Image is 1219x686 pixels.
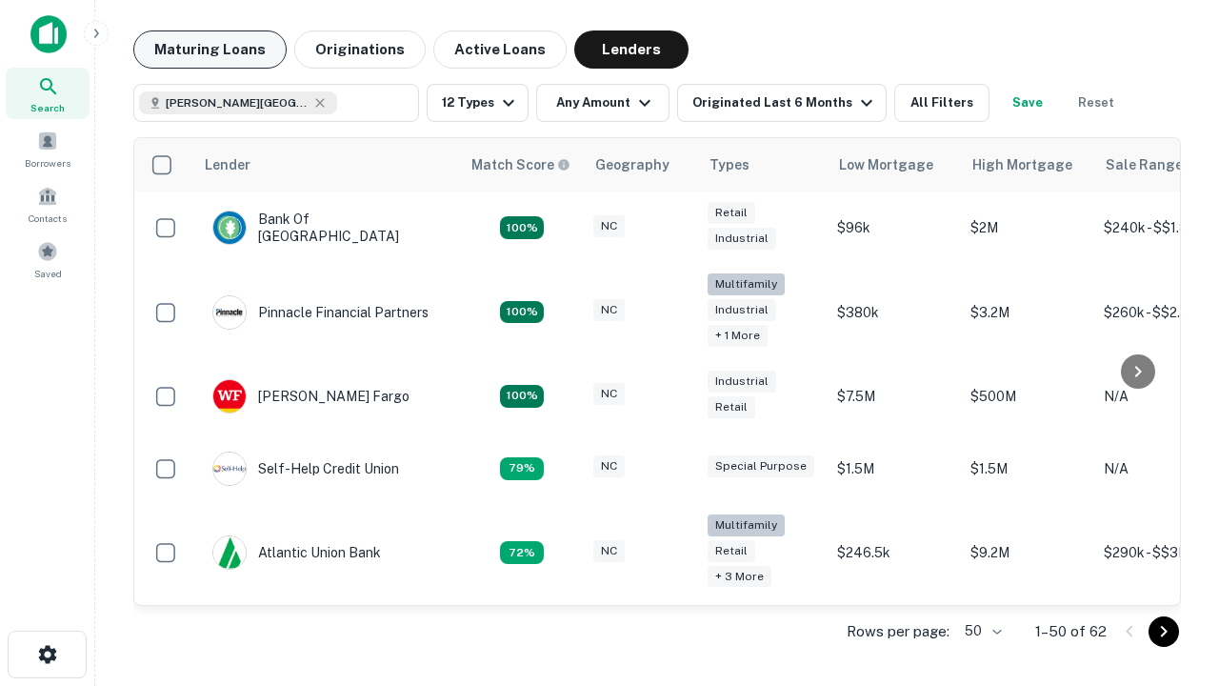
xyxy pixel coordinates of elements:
[6,68,90,119] a: Search
[1106,153,1183,176] div: Sale Range
[427,84,529,122] button: 12 Types
[708,299,776,321] div: Industrial
[1149,616,1179,647] button: Go to next page
[828,360,961,433] td: $7.5M
[692,91,878,114] div: Originated Last 6 Months
[133,30,287,69] button: Maturing Loans
[708,455,814,477] div: Special Purpose
[294,30,426,69] button: Originations
[708,514,785,536] div: Multifamily
[212,379,410,414] div: [PERSON_NAME] Fargo
[213,453,246,485] img: picture
[828,433,961,505] td: $1.5M
[213,380,246,413] img: picture
[708,325,768,347] div: + 1 more
[839,153,933,176] div: Low Mortgage
[972,153,1072,176] div: High Mortgage
[1035,620,1107,643] p: 1–50 of 62
[593,299,625,321] div: NC
[957,617,1005,645] div: 50
[212,295,429,330] div: Pinnacle Financial Partners
[708,540,755,562] div: Retail
[847,620,949,643] p: Rows per page:
[500,301,544,324] div: Matching Properties: 25, hasApolloMatch: undefined
[961,192,1094,264] td: $2M
[500,216,544,239] div: Matching Properties: 14, hasApolloMatch: undefined
[593,455,625,477] div: NC
[433,30,567,69] button: Active Loans
[30,15,67,53] img: capitalize-icon.png
[708,371,776,393] div: Industrial
[471,154,570,175] div: Capitalize uses an advanced AI algorithm to match your search with the best lender. The match sco...
[6,178,90,230] a: Contacts
[595,153,669,176] div: Geography
[677,84,887,122] button: Originated Last 6 Months
[34,266,62,281] span: Saved
[961,360,1094,433] td: $500M
[828,505,961,601] td: $246.5k
[212,535,381,570] div: Atlantic Union Bank
[828,138,961,192] th: Low Mortgage
[212,452,399,486] div: Self-help Credit Union
[1066,84,1127,122] button: Reset
[213,536,246,569] img: picture
[166,94,309,111] span: [PERSON_NAME][GEOGRAPHIC_DATA], [GEOGRAPHIC_DATA]
[1124,534,1219,625] iframe: Chat Widget
[25,155,70,171] span: Borrowers
[574,30,689,69] button: Lenders
[29,211,67,226] span: Contacts
[708,566,771,588] div: + 3 more
[205,153,250,176] div: Lender
[30,100,65,115] span: Search
[961,264,1094,360] td: $3.2M
[212,211,441,245] div: Bank Of [GEOGRAPHIC_DATA]
[460,138,584,192] th: Capitalize uses an advanced AI algorithm to match your search with the best lender. The match sco...
[536,84,669,122] button: Any Amount
[593,383,625,405] div: NC
[997,84,1058,122] button: Save your search to get updates of matches that match your search criteria.
[708,228,776,250] div: Industrial
[961,138,1094,192] th: High Mortgage
[961,505,1094,601] td: $9.2M
[961,433,1094,505] td: $1.5M
[584,138,698,192] th: Geography
[213,212,246,244] img: picture
[500,541,544,564] div: Matching Properties: 10, hasApolloMatch: undefined
[708,396,755,418] div: Retail
[698,138,828,192] th: Types
[500,385,544,408] div: Matching Properties: 14, hasApolloMatch: undefined
[593,540,625,562] div: NC
[213,296,246,329] img: picture
[828,264,961,360] td: $380k
[593,215,625,237] div: NC
[708,202,755,224] div: Retail
[500,457,544,480] div: Matching Properties: 11, hasApolloMatch: undefined
[471,154,567,175] h6: Match Score
[193,138,460,192] th: Lender
[6,233,90,285] a: Saved
[708,273,785,295] div: Multifamily
[828,192,961,264] td: $96k
[894,84,989,122] button: All Filters
[709,153,749,176] div: Types
[6,123,90,174] a: Borrowers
